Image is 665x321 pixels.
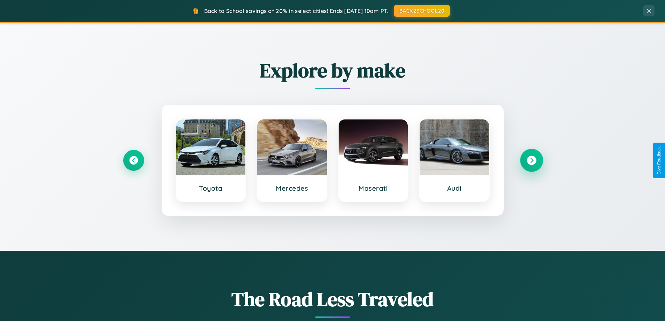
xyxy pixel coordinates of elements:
[657,146,662,175] div: Give Feedback
[123,286,542,313] h1: The Road Less Traveled
[427,184,482,192] h3: Audi
[264,184,320,192] h3: Mercedes
[123,57,542,84] h2: Explore by make
[204,7,389,14] span: Back to School savings of 20% in select cities! Ends [DATE] 10am PT.
[394,5,450,17] button: BACK2SCHOOL20
[183,184,239,192] h3: Toyota
[346,184,401,192] h3: Maserati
